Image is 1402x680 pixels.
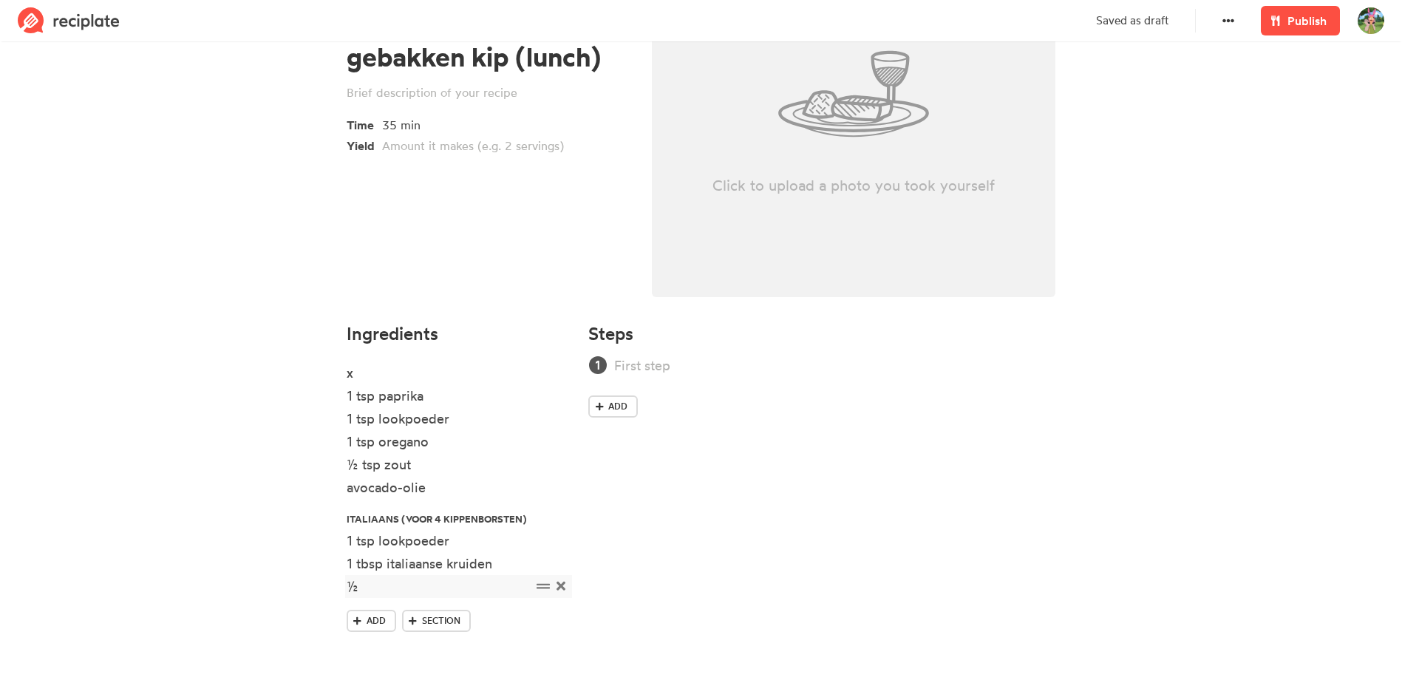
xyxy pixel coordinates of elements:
span: Drag to reorder [533,577,553,596]
span: Time [347,113,382,134]
span: Section [422,614,460,628]
div: x [347,363,531,383]
div: 1 tsp lookpoeder [347,531,531,551]
div: 35 min [382,116,600,134]
span: Delete item [553,577,568,596]
div: ½ tsp zout [347,455,531,475]
div: 1 tsp oregano [347,432,531,452]
div: 1 tsp lookpoeder [347,409,531,429]
span: Add [608,400,627,413]
div: 1 tbsp italiaanse kruiden [347,554,531,574]
div: gebakken kip (lunch) [347,42,624,72]
div: italiaans (voor 4 kippenborsten) [347,508,531,528]
h4: Ingredients [347,324,571,344]
div: avocado-olie [347,477,531,497]
img: Reciplate [18,7,120,34]
img: User's avatar [1358,7,1384,34]
p: Saved as draft [1096,13,1168,30]
span: Add [367,614,386,628]
div: 1 tsp paprika [347,386,531,406]
span: Yield [347,134,382,154]
div: ½ [347,577,531,596]
h4: Steps [588,324,633,344]
p: Click to upload a photo you took yourself [652,175,1056,196]
span: Publish [1287,12,1327,30]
